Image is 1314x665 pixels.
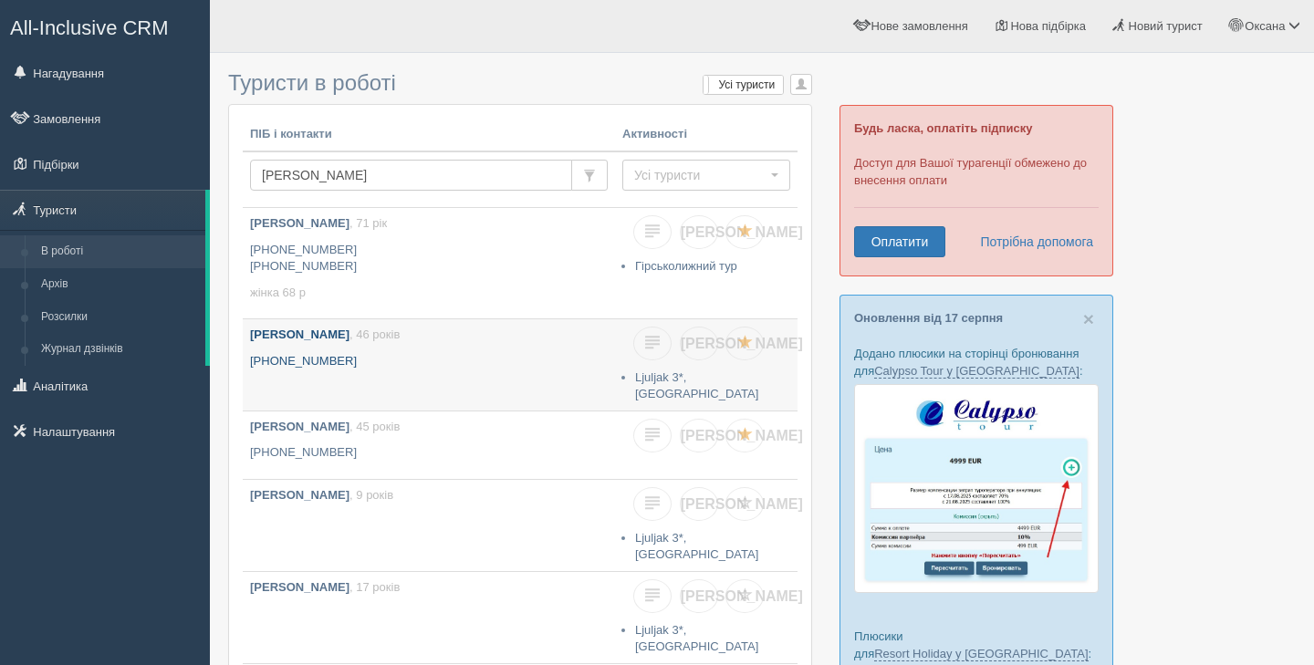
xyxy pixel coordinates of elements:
div: Доступ для Вашої турагенції обмежено до внесення оплати [839,105,1113,276]
span: Нова підбірка [1010,19,1086,33]
a: В роботі [33,235,205,268]
a: [PERSON_NAME] [680,215,718,249]
button: Close [1083,309,1094,328]
b: [PERSON_NAME] [250,420,349,433]
a: [PERSON_NAME], 46 років [PHONE_NUMBER] [243,319,615,401]
span: , 45 років [349,420,400,433]
img: calypso-tour-proposal-crm-for-travel-agency.jpg [854,384,1099,593]
span: All-Inclusive CRM [10,16,169,39]
span: [PERSON_NAME] [681,588,803,604]
p: [PHONE_NUMBER] [250,353,608,370]
span: [PERSON_NAME] [681,224,803,240]
p: Додано плюсики на сторінці бронювання для : [854,345,1099,379]
span: Усі туристи [634,166,766,184]
a: [PERSON_NAME] [680,487,718,521]
span: , 17 років [349,580,400,594]
a: Розсилки [33,301,205,334]
b: [PERSON_NAME] [250,327,349,341]
a: Ljuljak 3*, [GEOGRAPHIC_DATA] [635,531,758,562]
th: Активності [615,119,798,151]
a: Журнал дзвінків [33,333,205,366]
b: [PERSON_NAME] [250,488,349,502]
button: Усі туристи [622,160,790,191]
a: [PERSON_NAME], 17 років [243,572,615,654]
a: [PERSON_NAME] [680,327,718,360]
a: All-Inclusive CRM [1,1,209,51]
b: [PERSON_NAME] [250,580,349,594]
a: Ljuljak 3*, [GEOGRAPHIC_DATA] [635,370,758,401]
p: [PHONE_NUMBER] [PHONE_NUMBER] [250,242,608,275]
span: [PERSON_NAME] [681,336,803,351]
p: жінка 68 р [250,285,608,302]
span: [PERSON_NAME] [681,428,803,443]
a: Resort Holiday у [GEOGRAPHIC_DATA] [874,647,1088,661]
a: [PERSON_NAME] [680,579,718,613]
a: Архів [33,268,205,301]
a: [PERSON_NAME], 9 років [243,480,615,562]
a: [PERSON_NAME], 45 років [PHONE_NUMBER] [243,411,615,479]
a: Гірськолижний тур [635,259,737,273]
span: , 46 років [349,327,400,341]
span: × [1083,308,1094,329]
a: [PERSON_NAME] [680,419,718,452]
span: , 71 рік [349,216,387,230]
a: [PERSON_NAME], 71 рік [PHONE_NUMBER][PHONE_NUMBER] жінка 68 р [243,208,615,318]
p: Плюсики для : [854,628,1099,662]
label: Усі туристи [704,76,783,94]
p: [PHONE_NUMBER] [250,444,608,462]
a: Ljuljak 3*, [GEOGRAPHIC_DATA] [635,623,758,654]
span: [PERSON_NAME] [681,496,803,512]
b: Будь ласка, оплатіть підписку [854,121,1032,135]
th: ПІБ і контакти [243,119,615,151]
input: Пошук за ПІБ, паспортом або контактами [250,160,572,191]
span: Оксана [1245,19,1285,33]
a: Потрібна допомога [968,226,1094,257]
span: Нове замовлення [871,19,967,33]
span: , 9 років [349,488,393,502]
span: Новий турист [1129,19,1203,33]
span: Туристи в роботі [228,70,396,95]
a: Оплатити [854,226,945,257]
a: Оновлення від 17 серпня [854,311,1003,325]
a: Calypso Tour у [GEOGRAPHIC_DATA] [874,364,1079,379]
b: [PERSON_NAME] [250,216,349,230]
